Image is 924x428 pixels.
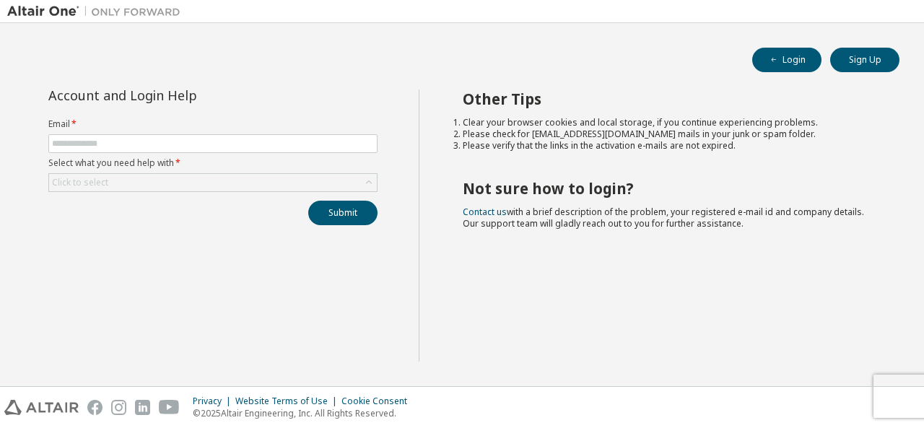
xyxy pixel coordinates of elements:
li: Please check for [EMAIL_ADDRESS][DOMAIN_NAME] mails in your junk or spam folder. [463,128,874,140]
div: Click to select [49,174,377,191]
h2: Other Tips [463,89,874,108]
li: Please verify that the links in the activation e-mails are not expired. [463,140,874,152]
button: Sign Up [830,48,899,72]
img: Altair One [7,4,188,19]
div: Website Terms of Use [235,396,341,407]
label: Email [48,118,378,130]
p: © 2025 Altair Engineering, Inc. All Rights Reserved. [193,407,416,419]
div: Account and Login Help [48,89,312,101]
span: with a brief description of the problem, your registered e-mail id and company details. Our suppo... [463,206,864,230]
label: Select what you need help with [48,157,378,169]
div: Privacy [193,396,235,407]
a: Contact us [463,206,507,218]
img: altair_logo.svg [4,400,79,415]
div: Cookie Consent [341,396,416,407]
button: Submit [308,201,378,225]
div: Click to select [52,177,108,188]
img: youtube.svg [159,400,180,415]
img: facebook.svg [87,400,103,415]
li: Clear your browser cookies and local storage, if you continue experiencing problems. [463,117,874,128]
img: linkedin.svg [135,400,150,415]
img: instagram.svg [111,400,126,415]
h2: Not sure how to login? [463,179,874,198]
button: Login [752,48,821,72]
